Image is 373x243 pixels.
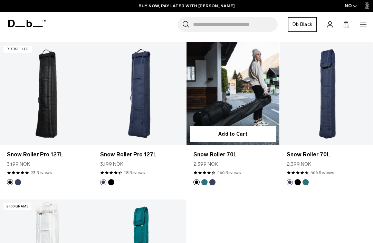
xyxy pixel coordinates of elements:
button: Black Out [295,179,301,185]
span: 3.199 NOK [7,161,30,168]
button: Black Out [108,179,114,185]
a: Snow Roller Pro 127L [100,150,179,159]
a: Snow Roller Pro 127L [7,150,86,159]
button: Midnight Teal [303,179,309,185]
a: Snow Roller 70L [186,42,279,145]
button: Blue Hour [100,179,106,185]
a: Snow Roller 70L [280,42,373,145]
span: 3.199 NOK [100,161,123,168]
a: Snow Roller 70L [287,150,366,159]
button: Blue Hour [287,179,293,185]
a: 466 reviews [217,169,241,176]
a: Db Black [288,17,317,32]
button: Blue Hour [209,179,216,185]
a: Snow Roller 70L [193,150,272,159]
a: 18 reviews [124,169,145,176]
a: BUY NOW, PAY LATER WITH [PERSON_NAME] [138,3,235,9]
p: Bestseller [3,46,32,53]
button: Blue Hour [15,179,21,185]
button: Black Out [7,179,13,185]
a: Snow Roller Pro 127L [93,42,186,145]
span: 2.399 NOK [193,161,218,168]
p: 2400 grams [3,203,31,210]
span: 2.399 NOK [287,161,311,168]
a: 23 reviews [31,169,52,176]
button: Black Out [193,179,200,185]
button: Midnight Teal [201,179,208,185]
a: 466 reviews [310,169,334,176]
button: Add to Cart [190,126,276,142]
